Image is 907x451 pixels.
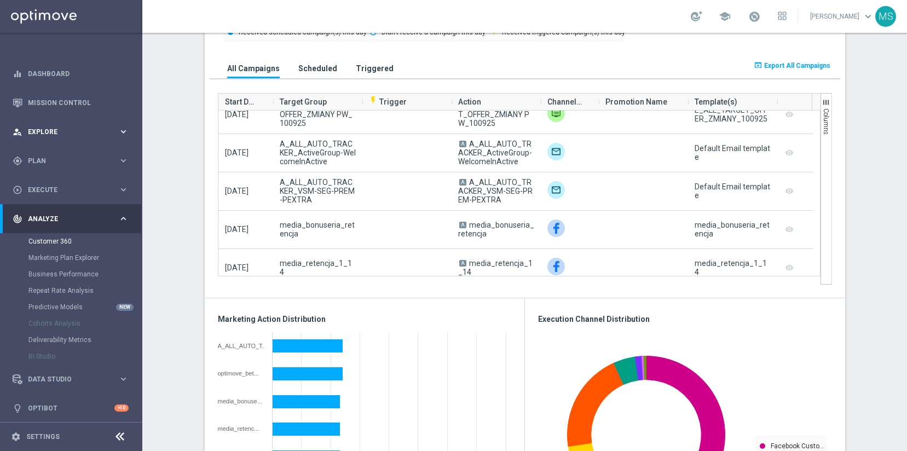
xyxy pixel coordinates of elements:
[547,258,565,275] img: Facebook Custom Audience
[13,185,22,195] i: play_circle_outline
[218,425,264,432] div: media_retencja_1_14
[547,91,584,113] span: Channel(s)
[118,155,129,166] i: keyboard_arrow_right
[458,178,533,204] span: A_ALL_AUTO_TRACKER_VSM-SEG-PREM-PEXTRA
[28,129,118,135] span: Explore
[118,213,129,224] i: keyboard_arrow_right
[695,259,771,276] div: media_retencja_1_14
[118,374,129,384] i: keyboard_arrow_right
[296,58,340,78] button: Scheduled
[458,140,532,166] span: A_ALL_AUTO_TRACKER_ActiveGroup-WelcomeInActive
[28,394,114,423] a: Optibot
[458,259,533,276] span: media_retencja_1_14
[12,375,129,384] div: Data Studio keyboard_arrow_right
[28,253,114,262] a: Marketing Plan Explorer
[114,404,129,412] div: +10
[227,63,280,73] h3: All Campaigns
[28,348,141,365] div: BI Studio
[13,156,118,166] div: Plan
[538,314,832,324] h3: Execution Channel Distribution
[12,70,129,78] div: equalizer Dashboard
[28,250,141,266] div: Marketing Plan Explorer
[280,221,356,238] span: media_bonuseria_retencja
[12,99,129,107] button: Mission Control
[369,97,407,106] span: Trigger
[11,432,21,442] i: settings
[771,442,824,450] text: Facebook Custo…
[547,105,565,122] div: Private message
[695,221,771,238] div: media_bonuseria_retencja
[12,128,129,136] button: person_search Explore keyboard_arrow_right
[12,186,129,194] button: play_circle_outline Execute keyboard_arrow_right
[225,187,249,195] span: [DATE]
[752,58,832,73] button: open_in_browser Export All Campaigns
[218,343,264,349] div: A_ALL_AUTO_TRACKER_VSM-SEG-PREM-PEXTRA
[28,59,129,88] a: Dashboard
[28,282,141,299] div: Repeat Rate Analysis
[458,221,534,238] span: media_bonuseria_retencja
[116,304,134,311] div: NEW
[28,332,141,348] div: Deliverability Metrics
[28,237,114,246] a: Customer 360
[605,91,667,113] span: Promotion Name
[13,374,118,384] div: Data Studio
[547,219,565,237] img: Facebook Custom Audience
[458,91,481,113] span: Action
[118,126,129,137] i: keyboard_arrow_right
[458,101,532,128] span: CRM_ALL_TARGET_OFFER_ZMIANY PW_100925
[28,286,114,295] a: Repeat Rate Analysis
[459,260,466,267] span: A
[12,215,129,223] div: track_changes Analyze keyboard_arrow_right
[353,58,396,78] button: Triggered
[225,225,249,234] span: [DATE]
[28,376,118,383] span: Data Studio
[862,10,874,22] span: keyboard_arrow_down
[695,91,737,113] span: Template(s)
[28,158,118,164] span: Plan
[280,259,356,276] span: media_retencja_1_14
[225,148,249,157] span: [DATE]
[28,270,114,279] a: Business Performance
[754,61,762,70] i: open_in_browser
[13,394,129,423] div: Optibot
[118,184,129,195] i: keyboard_arrow_right
[13,127,118,137] div: Explore
[13,214,22,224] i: track_changes
[28,187,118,193] span: Execute
[459,179,466,186] span: A
[459,141,466,147] span: A
[28,266,141,282] div: Business Performance
[13,127,22,137] i: person_search
[298,63,337,73] h3: Scheduled
[547,181,565,199] img: Target group only
[695,144,771,161] div: Default Email template
[13,88,129,117] div: Mission Control
[280,91,327,113] span: Target Group
[547,143,565,160] img: Target group only
[28,299,141,315] div: Predictive Models
[13,69,22,79] i: equalizer
[28,88,129,117] a: Mission Control
[13,59,129,88] div: Dashboard
[28,233,141,250] div: Customer 360
[695,182,771,200] div: Default Email template
[13,214,118,224] div: Analyze
[28,315,141,332] div: Cohorts Analysis
[218,398,264,404] div: media_bonuseria_retencja
[28,336,114,344] a: Deliverability Metrics
[26,433,60,440] a: Settings
[225,263,249,272] span: [DATE]
[809,8,875,25] a: [PERSON_NAME]keyboard_arrow_down
[280,101,356,128] span: CRM_ALL_TARGET_OFFER_ZMIANY PW_100925
[356,63,394,73] h3: Triggered
[12,404,129,413] button: lightbulb Optibot +10
[280,178,356,204] span: A_ALL_AUTO_TRACKER_VSM-SEG-PREM-PEXTRA
[218,370,264,377] div: optimove_bet_14D_and_reg_30D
